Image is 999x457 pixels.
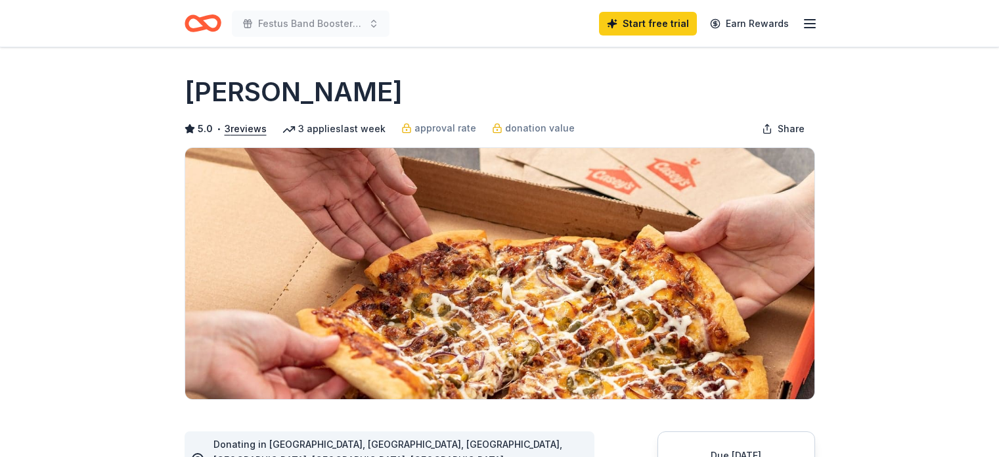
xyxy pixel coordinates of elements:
[232,11,389,37] button: Festus Band Boosters Trivia Night
[599,12,697,36] a: Start free trial
[778,121,805,137] span: Share
[185,148,814,399] img: Image for Casey's
[216,124,221,134] span: •
[198,121,213,137] span: 5.0
[401,120,476,136] a: approval rate
[282,121,386,137] div: 3 applies last week
[505,120,575,136] span: donation value
[185,8,221,39] a: Home
[702,12,797,36] a: Earn Rewards
[492,120,575,136] a: donation value
[225,121,267,137] button: 3reviews
[751,116,815,142] button: Share
[414,120,476,136] span: approval rate
[258,16,363,32] span: Festus Band Boosters Trivia Night
[185,74,403,110] h1: [PERSON_NAME]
